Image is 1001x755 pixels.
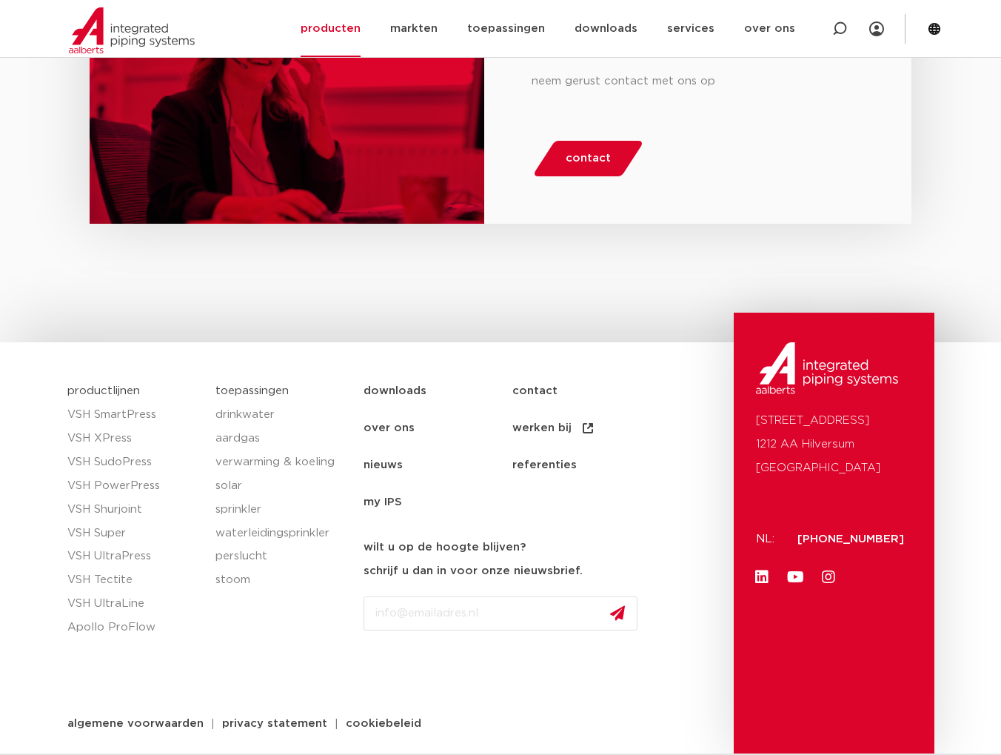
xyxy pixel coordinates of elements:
[67,718,204,729] span: algemene voorwaarden
[756,528,780,551] p: NL:
[67,427,201,450] a: VSH XPress
[215,450,349,474] a: verwarming & koeling
[532,141,644,176] a: contact
[215,522,349,545] a: waterleidingsprinkler
[512,410,661,447] a: werken bij
[67,616,201,639] a: Apollo ProFlow
[215,498,349,522] a: sprinkler
[215,474,349,498] a: solar
[215,427,349,450] a: aardgas
[215,568,349,592] a: stoom
[56,718,215,729] a: algemene voorwaarden
[215,403,349,427] a: drinkwater
[364,447,512,484] a: nieuws
[364,565,583,576] strong: schrijf u dan in voor onze nieuwsbrief.
[67,498,201,522] a: VSH Shurjoint
[346,718,421,729] span: cookiebeleid
[364,642,589,700] iframe: reCAPTCHA
[756,409,911,480] p: [STREET_ADDRESS] 1212 AA Hilversum [GEOGRAPHIC_DATA]
[67,592,201,616] a: VSH UltraLine
[211,718,338,729] a: privacy statement
[67,450,201,474] a: VSH SudoPress
[67,568,201,592] a: VSH Tectite
[335,718,432,729] a: cookiebeleid
[364,410,512,447] a: over ons
[512,447,661,484] a: referenties
[67,403,201,427] a: VSH SmartPress
[364,373,727,521] nav: Menu
[364,484,512,521] a: my IPS
[67,545,201,568] a: VSH UltraPress
[364,373,512,410] a: downloads
[215,545,349,568] a: perslucht
[67,474,201,498] a: VSH PowerPress
[512,373,661,410] a: contact
[797,533,904,545] a: [PHONE_NUMBER]
[67,522,201,545] a: VSH Super
[364,596,637,631] input: info@emailadres.nl
[222,718,327,729] span: privacy statement
[610,605,625,621] img: send.svg
[364,542,526,553] strong: wilt u op de hoogte blijven?
[67,385,140,396] a: productlijnen
[215,385,289,396] a: toepassingen
[532,70,864,93] p: neem gerust contact met ons op
[566,147,611,170] span: contact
